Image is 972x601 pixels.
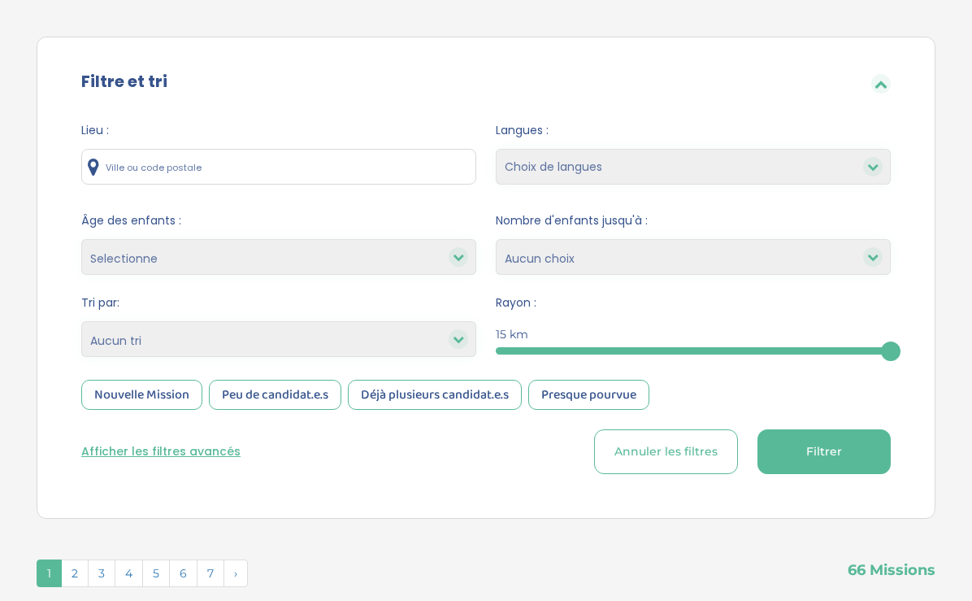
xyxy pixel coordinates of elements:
span: 3 [88,560,115,587]
span: 4 [115,560,143,587]
span: Suivant » [223,560,248,587]
label: Filtre et tri [81,69,167,94]
span: 15 km [496,326,528,343]
span: Tri par: [81,294,476,311]
span: 6 [169,560,197,587]
button: Filtrer [757,429,891,474]
span: Rayon : [496,294,891,311]
div: Nouvelle Mission [81,380,202,410]
span: 7 [197,560,224,587]
span: Nombre d'enfants jusqu'à : [496,212,891,229]
span: 1 [37,560,62,587]
div: Déjà plusieurs candidat.e.s [348,380,522,410]
span: 66 Missions [848,543,935,581]
span: Lieu : [81,122,476,139]
div: Peu de candidat.e.s [209,380,341,410]
span: Annuler les filtres [614,443,718,460]
button: Annuler les filtres [594,429,738,474]
span: 2 [61,560,89,587]
button: Afficher les filtres avancés [81,443,241,460]
div: Presque pourvue [528,380,649,410]
span: Âge des enfants : [81,212,476,229]
span: 5 [142,560,170,587]
span: Filtrer [806,443,842,460]
span: Langues : [496,122,891,139]
input: Ville ou code postale [81,149,476,185]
